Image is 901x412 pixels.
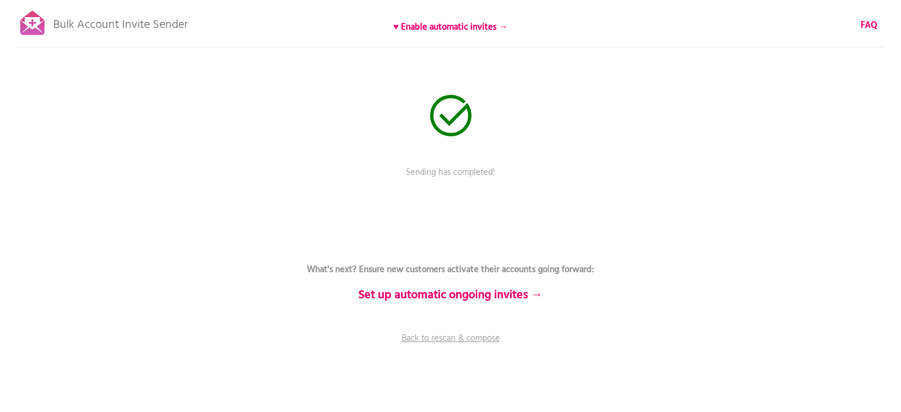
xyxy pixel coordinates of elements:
b: ♥ Enable automatic invites → [393,20,508,34]
p: Sending has completed! [273,166,629,196]
a: Back to rescan & compose [273,332,629,362]
a: FAQ [861,19,877,32]
b: Set up automatic ongoing invites → [358,286,543,305]
b: What's next? Ensure new customers activate their accounts going forward: [307,263,594,277]
b: FAQ [861,18,877,33]
p: Bulk Account Invite Sender [53,7,188,37]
